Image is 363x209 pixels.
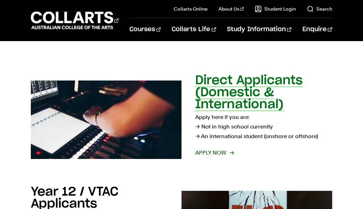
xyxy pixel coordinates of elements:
a: Collarts Online [174,5,208,12]
div: Go to homepage [31,11,112,30]
a: Direct Applicants (Domestic & International) Apply here if you are:→ Not in high school currently... [31,75,332,164]
a: Study Information [227,18,291,41]
a: About Us [218,5,244,12]
p: Apply here if you are: → Not in high school currently → An international student (onshore or offs... [195,112,332,141]
a: Courses [129,18,161,41]
a: Collarts Life [172,18,216,41]
a: Student Login [255,5,296,12]
span: Apply now [195,148,233,158]
a: Search [307,5,332,12]
h2: Direct Applicants (Domestic & International) [195,74,303,111]
a: Enquire [302,18,332,41]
